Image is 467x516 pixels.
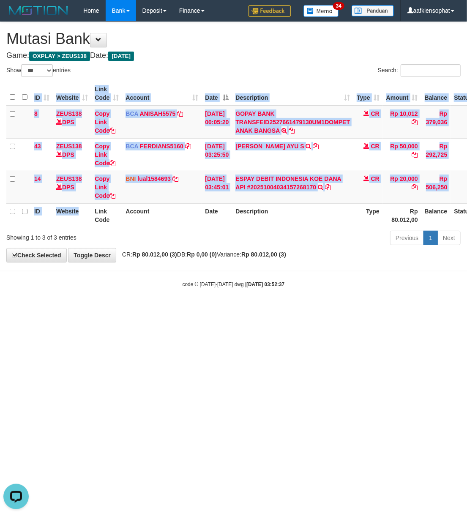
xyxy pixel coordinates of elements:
a: GOPAY BANK TRANSFEID2527661479130UM1DOMPET ANAK BANGSA [235,110,350,134]
th: Account: activate to sort column ascending [122,82,202,106]
th: Account [122,203,202,227]
th: Website: activate to sort column ascending [53,82,91,106]
th: Rp 80.012,00 [383,203,421,227]
img: MOTION_logo.png [6,4,71,17]
strong: [DATE] 03:52:37 [246,281,284,287]
th: Date [202,203,232,227]
a: Copy Rp 50,000 to clipboard [412,151,418,158]
th: Date: activate to sort column descending [202,82,232,106]
td: [DATE] 03:25:50 [202,138,232,171]
img: Button%20Memo.svg [303,5,339,17]
th: Balance [421,203,451,227]
a: Next [437,231,461,245]
td: Rp 292,725 [421,138,451,171]
th: ID [31,203,53,227]
a: FERDIANS5160 [140,143,183,150]
span: 8 [34,110,38,117]
td: Rp 379,036 [421,106,451,139]
a: Copy FERDIANS5160 to clipboard [185,143,191,150]
label: Search: [378,64,461,77]
strong: Rp 80.012,00 (3) [132,251,177,258]
a: Copy Link Code [95,110,115,134]
a: Toggle Descr [68,248,116,262]
span: BCA [126,143,138,150]
td: Rp 50,000 [383,138,421,171]
span: CR: DB: Variance: [118,251,286,258]
button: Open LiveChat chat widget [3,3,29,29]
td: Rp 506,250 [421,171,451,203]
a: ZEUS138 [56,175,82,182]
div: Showing 1 to 3 of 3 entries [6,230,188,242]
a: ZEUS138 [56,110,82,117]
img: Feedback.jpg [249,5,291,17]
span: 14 [34,175,41,182]
td: DPS [53,171,91,203]
a: Copy Link Code [95,143,115,167]
label: Show entries [6,64,71,77]
a: Copy GOPAY BANK TRANSFEID2527661479130UM1DOMPET ANAK BANGSA to clipboard [289,127,295,134]
td: DPS [53,106,91,139]
h1: Mutasi Bank [6,30,461,47]
a: ZEUS138 [56,143,82,150]
a: Check Selected [6,248,67,262]
a: Previous [390,231,424,245]
a: [PERSON_NAME] AYU S [235,143,304,150]
input: Search: [401,64,461,77]
th: Balance [421,82,451,106]
span: OXPLAY > ZEUS138 [29,52,90,61]
span: CR [371,143,380,150]
a: 1 [423,231,438,245]
td: [DATE] 03:45:01 [202,171,232,203]
a: Copy Rp 10,012 to clipboard [412,119,418,126]
select: Showentries [21,64,53,77]
a: Copy ESPAY DEBIT INDONESIA KOE DANA API #20251004034157268170 to clipboard [325,184,331,191]
td: Rp 10,012 [383,106,421,139]
th: Type: activate to sort column ascending [353,82,383,106]
small: code © [DATE]-[DATE] dwg | [183,281,285,287]
th: ID: activate to sort column ascending [31,82,53,106]
a: Copy Link Code [95,175,115,199]
strong: Rp 0,00 (0) [187,251,217,258]
a: Copy VELITA AYU S to clipboard [313,143,319,150]
a: Copy Rp 20,000 to clipboard [412,184,418,191]
td: Rp 20,000 [383,171,421,203]
a: Copy lual1584693 to clipboard [172,175,178,182]
span: BNI [126,175,136,182]
th: Link Code: activate to sort column ascending [91,82,122,106]
th: Description: activate to sort column ascending [232,82,353,106]
span: 43 [34,143,41,150]
td: [DATE] 00:05:20 [202,106,232,139]
th: Type [353,203,383,227]
img: panduan.png [352,5,394,16]
a: ESPAY DEBIT INDONESIA KOE DANA API #20251004034157268170 [235,175,341,191]
th: Description [232,203,353,227]
span: [DATE] [108,52,134,61]
th: Link Code [91,203,122,227]
span: CR [371,175,380,182]
span: CR [371,110,380,117]
th: Amount: activate to sort column ascending [383,82,421,106]
h4: Game: Date: [6,52,461,60]
span: 34 [333,2,344,10]
td: DPS [53,138,91,171]
th: Website [53,203,91,227]
a: lual1584693 [137,175,171,182]
a: Copy ANISAH5575 to clipboard [177,110,183,117]
span: BCA [126,110,138,117]
a: ANISAH5575 [140,110,176,117]
strong: Rp 80.012,00 (3) [241,251,286,258]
